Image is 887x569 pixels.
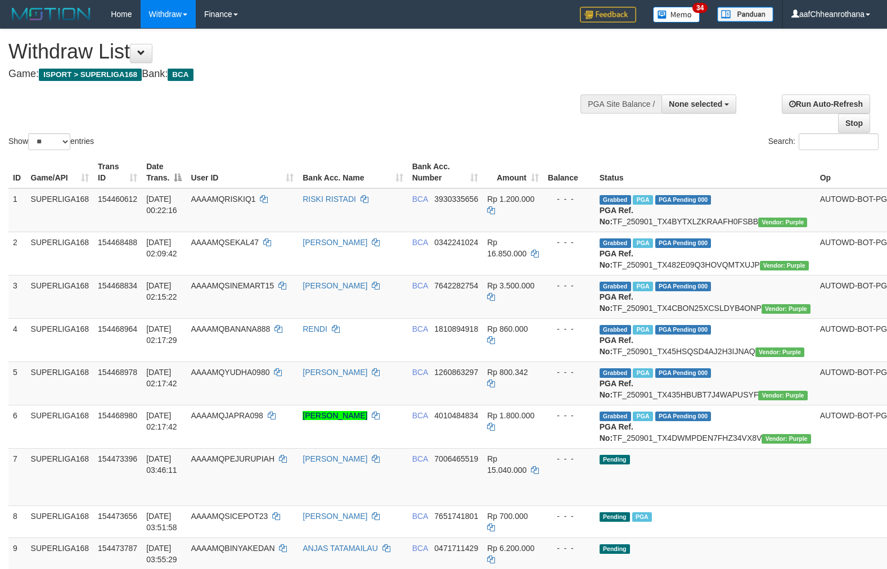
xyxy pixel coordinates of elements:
[26,405,94,448] td: SUPERLIGA168
[653,7,700,22] img: Button%20Memo.svg
[548,323,591,335] div: - - -
[191,454,274,463] span: AAAAMQPEJURUPIAH
[434,368,478,377] span: Copy 1260863297 to clipboard
[303,238,367,247] a: [PERSON_NAME]
[434,238,478,247] span: Copy 0342241024 to clipboard
[98,281,137,290] span: 154468834
[8,362,26,405] td: 5
[543,156,595,188] th: Balance
[8,133,94,150] label: Show entries
[600,195,631,205] span: Grabbed
[548,193,591,205] div: - - -
[600,422,633,442] b: PGA Ref. No:
[191,544,274,553] span: AAAAMQBINYAKEDAN
[762,434,811,444] span: Vendor URL: https://trx4.1velocity.biz
[548,367,591,378] div: - - -
[146,281,177,301] span: [DATE] 02:15:22
[93,156,142,188] th: Trans ID: activate to sort column ascending
[298,156,407,188] th: Bank Acc. Name: activate to sort column ascending
[595,275,816,318] td: TF_250901_TX4CBON25XCSLDYB4ONP
[434,512,478,521] span: Copy 7651741801 to clipboard
[146,324,177,345] span: [DATE] 02:17:29
[758,391,807,400] span: Vendor URL: https://trx4.1velocity.biz
[655,412,712,421] span: PGA Pending
[98,238,137,247] span: 154468488
[191,238,259,247] span: AAAAMQSEKAL47
[633,325,652,335] span: Marked by aafchoeunmanni
[655,325,712,335] span: PGA Pending
[487,195,534,204] span: Rp 1.200.000
[655,282,712,291] span: PGA Pending
[655,368,712,378] span: PGA Pending
[487,281,534,290] span: Rp 3.500.000
[412,544,428,553] span: BCA
[580,94,661,114] div: PGA Site Balance /
[98,454,137,463] span: 154473396
[762,304,811,314] span: Vendor URL: https://trx4.1velocity.biz
[98,195,137,204] span: 154460612
[26,188,94,232] td: SUPERLIGA168
[799,133,879,150] input: Search:
[434,454,478,463] span: Copy 7006465519 to clipboard
[146,195,177,215] span: [DATE] 00:22:16
[303,281,367,290] a: [PERSON_NAME]
[303,512,367,521] a: [PERSON_NAME]
[8,40,580,63] h1: Withdraw List
[600,325,631,335] span: Grabbed
[26,232,94,275] td: SUPERLIGA168
[8,156,26,188] th: ID
[191,512,268,521] span: AAAAMQSICEPOT23
[600,206,633,226] b: PGA Ref. No:
[717,7,773,22] img: panduan.png
[28,133,70,150] select: Showentries
[26,448,94,505] td: SUPERLIGA168
[412,324,428,333] span: BCA
[548,237,591,248] div: - - -
[142,156,186,188] th: Date Trans.: activate to sort column descending
[595,362,816,405] td: TF_250901_TX435HBUBT7J4WAPUSYF
[191,368,269,377] span: AAAAMQYUDHA0980
[303,454,367,463] a: [PERSON_NAME]
[408,156,483,188] th: Bank Acc. Number: activate to sort column ascending
[600,379,633,399] b: PGA Ref. No:
[692,3,708,13] span: 34
[661,94,736,114] button: None selected
[412,411,428,420] span: BCA
[26,362,94,405] td: SUPERLIGA168
[98,411,137,420] span: 154468980
[146,368,177,388] span: [DATE] 02:17:42
[98,512,137,521] span: 154473656
[191,411,263,420] span: AAAAMQJAPRA098
[548,543,591,554] div: - - -
[168,69,193,81] span: BCA
[303,324,327,333] a: RENDI
[98,324,137,333] span: 154468964
[548,511,591,522] div: - - -
[600,368,631,378] span: Grabbed
[768,133,879,150] label: Search:
[487,411,534,420] span: Rp 1.800.000
[303,368,367,377] a: [PERSON_NAME]
[303,411,367,420] a: [PERSON_NAME]
[146,512,177,532] span: [DATE] 03:51:58
[434,411,478,420] span: Copy 4010484834 to clipboard
[633,238,652,248] span: Marked by aafnonsreyleab
[146,411,177,431] span: [DATE] 02:17:42
[632,512,652,522] span: Marked by aafchoeunmanni
[412,368,428,377] span: BCA
[633,282,652,291] span: Marked by aafnonsreyleab
[483,156,543,188] th: Amount: activate to sort column ascending
[146,544,177,564] span: [DATE] 03:55:29
[487,324,528,333] span: Rp 860.000
[633,195,652,205] span: Marked by aafnonsreyleab
[595,156,816,188] th: Status
[98,368,137,377] span: 154468978
[600,282,631,291] span: Grabbed
[26,505,94,538] td: SUPERLIGA168
[8,405,26,448] td: 6
[487,238,526,258] span: Rp 16.850.000
[434,281,478,290] span: Copy 7642282754 to clipboard
[600,238,631,248] span: Grabbed
[146,454,177,475] span: [DATE] 03:46:11
[303,544,378,553] a: ANJAS TATAMAILAU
